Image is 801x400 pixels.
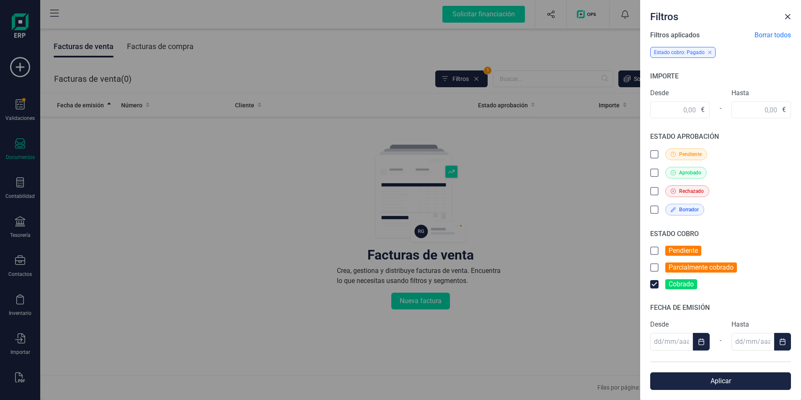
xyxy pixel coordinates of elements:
[650,30,700,40] span: Filtros aplicados
[679,151,702,158] span: Pendiente
[665,279,697,289] label: Cobrado
[665,262,737,273] label: Parcialmente cobrado
[731,101,791,118] input: 0,00
[650,101,710,118] input: 0,00
[650,88,710,98] label: Desde
[781,10,794,23] button: Close
[693,333,710,351] button: Choose Date
[679,206,699,213] span: Borrador
[774,333,791,351] button: Choose Date
[731,319,791,330] label: Hasta
[650,72,679,80] span: IMPORTE
[701,105,705,115] span: €
[679,169,701,177] span: Aprobado
[654,49,705,55] span: Estado cobro: Pagado
[679,187,704,195] span: Rechazado
[731,88,791,98] label: Hasta
[710,330,731,351] div: -
[650,333,693,351] input: dd/mm/aaaa
[650,319,710,330] label: Desde
[782,105,786,115] span: €
[731,333,774,351] input: dd/mm/aaaa
[650,372,791,390] button: Aplicar
[754,30,791,40] span: Borrar todos
[647,7,781,23] div: Filtros
[710,98,731,118] div: -
[650,304,710,312] span: FECHA DE EMISIÓN
[650,132,719,140] span: ESTADO APROBACIÓN
[665,246,701,256] label: Pendiente
[650,230,699,238] span: ESTADO COBRO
